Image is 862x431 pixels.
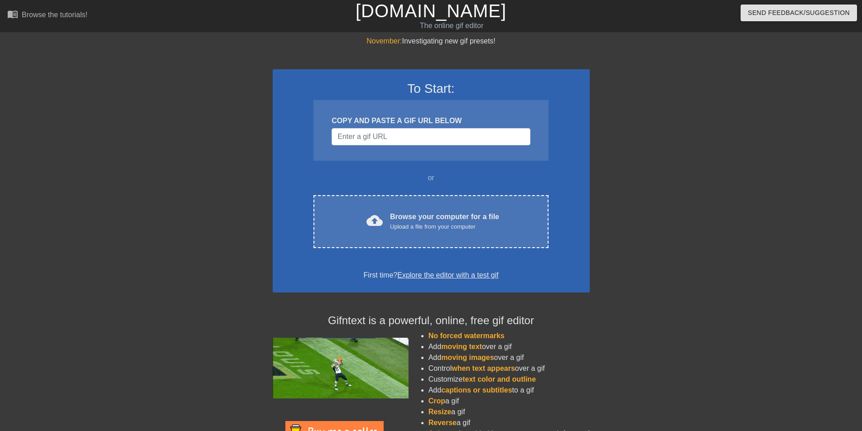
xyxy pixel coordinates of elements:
[429,419,457,426] span: Reverse
[332,115,530,126] div: COPY AND PASTE A GIF URL BELOW
[22,11,87,19] div: Browse the tutorials!
[462,375,536,383] span: text color and outline
[441,354,494,361] span: moving images
[284,81,578,96] h3: To Start:
[429,417,590,428] li: a gif
[741,5,857,21] button: Send Feedback/Suggestion
[429,352,590,363] li: Add over a gif
[7,9,87,23] a: Browse the tutorials!
[7,9,18,19] span: menu_book
[429,332,505,340] span: No forced watermarks
[429,397,445,405] span: Crop
[429,341,590,352] li: Add over a gif
[441,386,512,394] span: captions or subtitles
[429,396,590,407] li: a gif
[273,338,409,398] img: football_small.gif
[397,271,498,279] a: Explore the editor with a test gif
[296,172,566,183] div: or
[441,343,482,350] span: moving text
[273,314,590,327] h4: Gifntext is a powerful, online, free gif editor
[429,407,590,417] li: a gif
[292,20,611,31] div: The online gif editor
[390,222,499,231] div: Upload a file from your computer
[390,211,499,231] div: Browse your computer for a file
[429,374,590,385] li: Customize
[284,270,578,281] div: First time?
[273,36,590,47] div: Investigating new gif presets!
[748,7,850,19] span: Send Feedback/Suggestion
[452,364,515,372] span: when text appears
[366,212,383,229] span: cloud_upload
[429,385,590,396] li: Add to a gif
[429,408,452,416] span: Resize
[332,128,530,145] input: Username
[429,363,590,374] li: Control over a gif
[366,37,402,45] span: November:
[356,1,506,21] a: [DOMAIN_NAME]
